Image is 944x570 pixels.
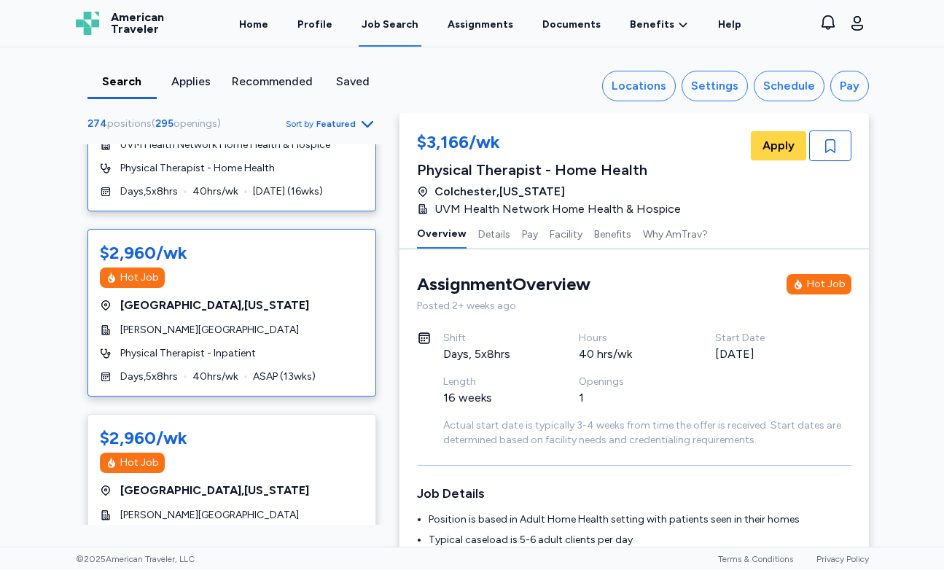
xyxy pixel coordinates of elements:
div: Schedule [763,77,815,95]
div: Settings [691,77,738,95]
span: positions [107,117,152,130]
span: 274 [87,117,107,130]
button: Why AmTrav? [643,218,708,249]
span: Physical Therapist - Inpatient [120,346,256,361]
button: Overview [417,218,467,249]
button: Schedule [754,71,824,101]
div: Recommended [232,73,313,90]
a: Terms & Conditions [718,554,793,564]
span: 40 hrs/wk [192,184,238,199]
a: Benefits [630,17,689,32]
span: Days , 5 x 8 hrs [120,370,178,384]
a: Job Search [359,1,421,47]
div: Assignment Overview [417,273,590,296]
div: Saved [324,73,382,90]
div: 1 [579,389,680,407]
span: [PERSON_NAME][GEOGRAPHIC_DATA] [120,323,299,337]
span: Sort by [286,118,313,130]
div: Applies [163,73,220,90]
div: 40 hrs/wk [579,345,680,363]
div: $2,960/wk [100,426,187,450]
span: [GEOGRAPHIC_DATA] , [US_STATE] [120,482,309,499]
button: Sort byFeatured [286,115,376,133]
span: UVM Health Network Home Health & Hospice [434,200,681,218]
span: Days , 5 x 8 hrs [120,184,178,199]
span: openings [173,117,217,130]
div: Hours [579,331,680,345]
span: Colchester , [US_STATE] [434,183,565,200]
div: Job Search [362,17,418,32]
div: Length [443,375,545,389]
button: Pay [830,71,869,101]
span: [GEOGRAPHIC_DATA] , [US_STATE] [120,297,309,314]
span: ASAP ( 13 wks) [253,370,316,384]
span: 40 hrs/wk [192,370,238,384]
div: Hot Job [120,456,159,470]
h3: Job Details [417,483,851,504]
div: Locations [612,77,666,95]
span: © 2025 American Traveler, LLC [76,553,195,565]
span: Apply [762,137,795,155]
img: Logo [76,12,99,35]
div: Posted 2+ weeks ago [417,299,851,313]
div: Actual start date is typically 3-4 weeks from time the offer is received. Start dates are determi... [443,418,851,448]
div: $2,960/wk [100,241,187,265]
div: 16 weeks [443,389,545,407]
button: Benefits [594,218,631,249]
button: Details [478,218,510,249]
div: Start Date [715,331,816,345]
span: [DATE] ( 16 wks) [253,184,323,199]
div: Hot Job [807,277,846,292]
span: American Traveler [111,12,164,35]
div: Search [93,73,151,90]
button: Locations [602,71,676,101]
div: Hot Job [120,270,159,285]
span: [PERSON_NAME][GEOGRAPHIC_DATA] [120,508,299,523]
button: Apply [751,131,806,160]
div: Shift [443,331,545,345]
div: Pay [840,77,859,95]
span: 295 [155,117,173,130]
span: UVM Health Network Home Health & Hospice [120,138,330,152]
span: Featured [316,118,356,130]
div: Days, 5x8hrs [443,345,545,363]
button: Pay [522,218,538,249]
span: Physical Therapist - Home Health [120,161,275,176]
div: ( ) [87,117,227,131]
button: Facility [550,218,582,249]
div: [DATE] [715,345,816,363]
button: Settings [682,71,748,101]
div: $3,166/wk [417,130,690,157]
a: Privacy Policy [816,554,869,564]
li: Position is based in Adult Home Health setting with patients seen in their homes [429,512,851,527]
div: Physical Therapist - Home Health [417,160,690,180]
li: Typical caseload is 5-6 adult clients per day [429,533,851,547]
span: Benefits [630,17,674,32]
div: Openings [579,375,680,389]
